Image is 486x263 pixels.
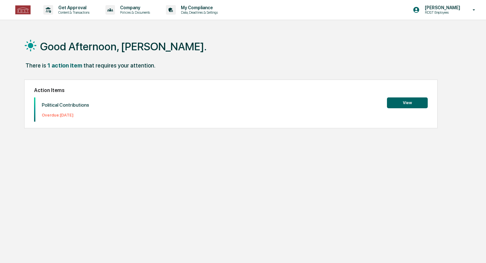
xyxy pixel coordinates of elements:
h1: Good Afternoon, [PERSON_NAME]. [40,40,207,53]
p: Overdue: [DATE] [42,113,89,117]
div: that requires your attention. [83,62,155,69]
p: Content & Transactions [53,10,93,15]
p: Get Approval [53,5,93,10]
button: View [387,97,428,108]
p: [PERSON_NAME] [420,5,463,10]
p: Data, Deadlines & Settings [176,10,221,15]
p: My Compliance [176,5,221,10]
h2: Action Items [34,87,428,93]
p: Political Contributions [42,102,89,108]
div: There is [25,62,46,69]
a: View [387,99,428,105]
img: logo [15,5,31,14]
p: Company [115,5,153,10]
p: RDST Employees [420,10,463,15]
p: Policies & Documents [115,10,153,15]
div: 1 action item [47,62,82,69]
